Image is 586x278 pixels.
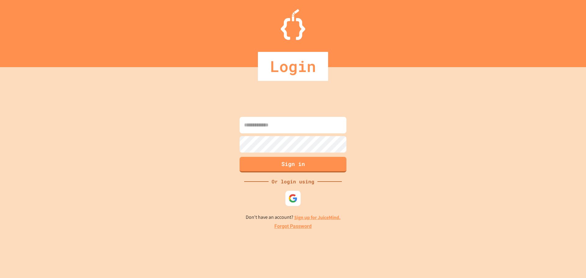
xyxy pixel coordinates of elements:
[240,157,346,172] button: Sign in
[294,214,341,221] a: Sign up for JuiceMind.
[269,178,317,185] div: Or login using
[246,214,341,221] p: Don't have an account?
[274,223,312,230] a: Forgot Password
[281,9,305,40] img: Logo.svg
[258,52,328,81] div: Login
[288,194,298,203] img: google-icon.svg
